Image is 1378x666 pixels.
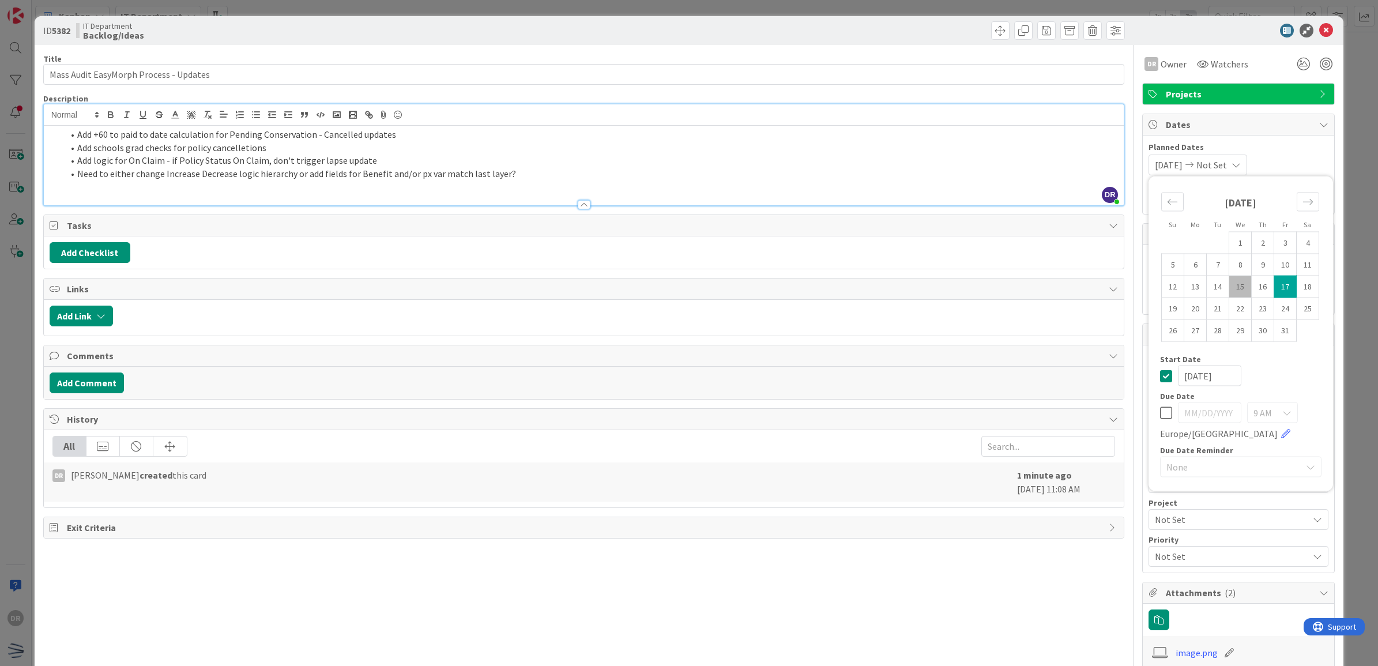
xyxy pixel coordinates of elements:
td: Selected as start date. Friday, 10/17/2025 12:00 PM [1274,276,1297,298]
span: History [67,412,1104,426]
div: DR [1144,57,1158,71]
td: Choose Monday, 10/06/2025 12:00 PM as your check-out date. It’s available. [1184,254,1207,276]
span: Exit Criteria [67,521,1104,535]
td: Choose Sunday, 10/19/2025 12:00 PM as your check-out date. It’s available. [1162,298,1184,319]
td: Choose Saturday, 10/04/2025 12:00 PM as your check-out date. It’s available. [1297,232,1319,254]
span: ( 2 ) [1225,587,1236,599]
span: Projects [1166,87,1313,101]
input: type card name here... [43,64,1125,85]
span: Not Set [1196,158,1227,172]
div: Calendar [1149,182,1332,355]
li: Need to either change Increase Decrease logic hierarchy or add fields for Benefit and/or px var m... [63,167,1119,180]
span: DR [1102,187,1118,203]
small: Tu [1214,220,1221,229]
button: Add Link [50,306,113,326]
input: MM/DD/YYYY [1178,402,1241,423]
span: Attachments [1166,586,1313,600]
div: Project [1149,499,1328,507]
td: Choose Saturday, 10/11/2025 12:00 PM as your check-out date. It’s available. [1297,254,1319,276]
li: Add schools grad checks for policy cancelletions [63,141,1119,155]
span: Due Date [1160,392,1195,400]
span: Watchers [1211,57,1248,71]
div: Priority [1149,536,1328,544]
span: Owner [1161,57,1187,71]
li: Add +60 to paid to date calculation for Pending Conservation - Cancelled updates [63,128,1119,141]
small: Su [1169,220,1176,229]
td: Choose Friday, 10/03/2025 12:00 PM as your check-out date. It’s available. [1274,232,1297,254]
small: Mo [1191,220,1199,229]
span: Not Set [1155,548,1302,565]
td: Choose Friday, 10/10/2025 12:00 PM as your check-out date. It’s available. [1274,254,1297,276]
td: Choose Monday, 10/13/2025 12:00 PM as your check-out date. It’s available. [1184,276,1207,298]
td: Choose Thursday, 10/09/2025 12:00 PM as your check-out date. It’s available. [1252,254,1274,276]
span: Support [24,2,52,16]
small: Fr [1282,220,1288,229]
td: Choose Tuesday, 10/07/2025 12:00 PM as your check-out date. It’s available. [1207,254,1229,276]
td: Choose Sunday, 10/05/2025 12:00 PM as your check-out date. It’s available. [1162,254,1184,276]
div: Move forward to switch to the next month. [1297,193,1319,212]
label: Title [43,54,62,64]
button: Add Comment [50,372,124,393]
td: Choose Thursday, 10/23/2025 12:00 PM as your check-out date. It’s available. [1252,298,1274,319]
span: None [1166,459,1296,475]
span: Dates [1166,118,1313,131]
b: 1 minute ago [1017,469,1072,481]
span: Not Set [1155,511,1302,528]
li: Add logic for On Claim - if Policy Status On Claim, don't trigger lapse update [63,154,1119,167]
input: MM/DD/YYYY [1178,366,1241,386]
td: Choose Monday, 10/27/2025 12:00 PM as your check-out date. It’s available. [1184,319,1207,341]
td: Choose Thursday, 10/02/2025 12:00 PM as your check-out date. It’s available. [1252,232,1274,254]
span: ID [43,24,70,37]
span: Europe/[GEOGRAPHIC_DATA] [1160,427,1278,441]
td: Choose Sunday, 10/12/2025 12:00 PM as your check-out date. It’s available. [1162,276,1184,298]
a: image.png [1176,646,1218,660]
td: Choose Thursday, 10/16/2025 12:00 PM as your check-out date. It’s available. [1252,276,1274,298]
span: Start Date [1160,355,1201,363]
small: Sa [1304,220,1311,229]
strong: [DATE] [1225,196,1256,209]
span: Description [43,93,88,104]
small: We [1236,220,1245,229]
td: Choose Thursday, 10/30/2025 12:00 PM as your check-out date. It’s available. [1252,319,1274,341]
td: Choose Wednesday, 10/29/2025 12:00 PM as your check-out date. It’s available. [1229,319,1252,341]
div: Move backward to switch to the previous month. [1161,193,1184,212]
td: Choose Saturday, 10/25/2025 12:00 PM as your check-out date. It’s available. [1297,298,1319,319]
div: [DATE] 11:08 AM [1017,468,1115,496]
td: Choose Tuesday, 10/21/2025 12:00 PM as your check-out date. It’s available. [1207,298,1229,319]
span: [DATE] [1155,158,1183,172]
span: IT Department [83,21,144,31]
div: All [53,437,86,456]
span: Tasks [67,219,1104,232]
td: Choose Wednesday, 10/15/2025 12:00 PM as your check-out date. It’s available. [1229,276,1252,298]
td: Choose Monday, 10/20/2025 12:00 PM as your check-out date. It’s available. [1184,298,1207,319]
b: created [140,469,172,481]
td: Choose Wednesday, 10/08/2025 12:00 PM as your check-out date. It’s available. [1229,254,1252,276]
span: [PERSON_NAME] this card [71,468,206,482]
td: Choose Saturday, 10/18/2025 12:00 PM as your check-out date. It’s available. [1297,276,1319,298]
b: Backlog/Ideas [83,31,144,40]
td: Choose Friday, 10/31/2025 12:00 PM as your check-out date. It’s available. [1274,319,1297,341]
span: Planned Dates [1149,141,1328,153]
div: DR [52,469,65,482]
span: 9 AM [1253,405,1272,421]
span: Links [67,282,1104,296]
td: Choose Tuesday, 10/28/2025 12:00 PM as your check-out date. It’s available. [1207,319,1229,341]
td: Choose Friday, 10/24/2025 12:00 PM as your check-out date. It’s available. [1274,298,1297,319]
button: Add Checklist [50,242,130,263]
td: Choose Tuesday, 10/14/2025 12:00 PM as your check-out date. It’s available. [1207,276,1229,298]
input: Search... [981,436,1115,457]
span: Due Date Reminder [1160,446,1233,454]
td: Choose Sunday, 10/26/2025 12:00 PM as your check-out date. It’s available. [1162,319,1184,341]
td: Choose Wednesday, 10/22/2025 12:00 PM as your check-out date. It’s available. [1229,298,1252,319]
span: Comments [67,349,1104,363]
b: 5382 [52,25,70,36]
td: Choose Wednesday, 10/01/2025 12:00 PM as your check-out date. It’s available. [1229,232,1252,254]
small: Th [1259,220,1267,229]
